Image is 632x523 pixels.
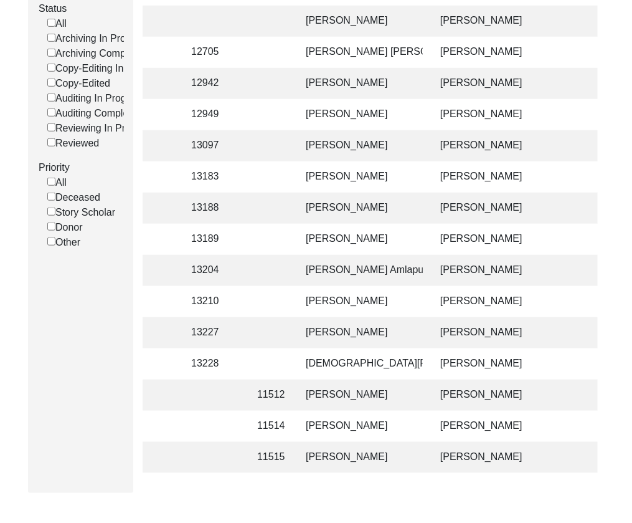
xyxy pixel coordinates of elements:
label: All [47,175,67,190]
td: 11514 [250,411,288,442]
input: All [47,19,55,27]
td: [PERSON_NAME] [298,317,423,348]
input: Reviewing In Progress [47,123,55,132]
td: 13189 [184,224,240,255]
label: All [47,16,67,31]
td: 11512 [250,380,288,411]
input: Auditing Completed [47,108,55,117]
label: Copy-Editing In Progress [47,61,166,76]
td: 13183 [184,161,240,193]
input: Other [47,238,55,246]
label: Copy-Edited [47,76,110,91]
td: [PERSON_NAME] [298,224,423,255]
td: [PERSON_NAME] [298,442,423,473]
label: Archiving Completed [47,46,148,61]
td: 13188 [184,193,240,224]
input: Reviewed [47,138,55,146]
td: [PERSON_NAME] [298,161,423,193]
td: 13228 [184,348,240,380]
label: Other [47,235,80,250]
label: Reviewing In Progress [47,121,155,136]
td: [PERSON_NAME] [298,68,423,99]
td: [PERSON_NAME] [298,380,423,411]
td: 13204 [184,255,240,286]
td: [PERSON_NAME] [298,193,423,224]
input: All [47,178,55,186]
td: [PERSON_NAME] [298,286,423,317]
label: Donor [47,220,83,235]
label: Auditing In Progress [47,91,145,106]
input: Story Scholar [47,208,55,216]
input: Deceased [47,193,55,201]
td: [DEMOGRAPHIC_DATA][PERSON_NAME] [PERSON_NAME] [298,348,423,380]
td: [PERSON_NAME] [298,411,423,442]
input: Donor [47,223,55,231]
input: Auditing In Progress [47,94,55,102]
td: 13097 [184,130,240,161]
label: Auditing Completed [47,106,143,121]
td: 12949 [184,99,240,130]
td: 13210 [184,286,240,317]
td: [PERSON_NAME] [298,6,423,37]
label: Reviewed [47,136,99,151]
label: Archiving In Progress [47,31,150,46]
td: [PERSON_NAME] [298,99,423,130]
label: Priority [39,160,124,175]
label: Status [39,1,124,16]
td: 12705 [184,37,240,68]
td: 11515 [250,442,288,473]
td: 12942 [184,68,240,99]
input: Copy-Editing In Progress [47,64,55,72]
label: Story Scholar [47,205,115,220]
td: [PERSON_NAME] [PERSON_NAME] [298,37,423,68]
td: [PERSON_NAME] Amlapuri [298,255,423,286]
input: Copy-Edited [47,79,55,87]
td: [PERSON_NAME] [298,130,423,161]
input: Archiving In Progress [47,34,55,42]
label: Deceased [47,190,100,205]
td: 13227 [184,317,240,348]
input: Archiving Completed [47,49,55,57]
